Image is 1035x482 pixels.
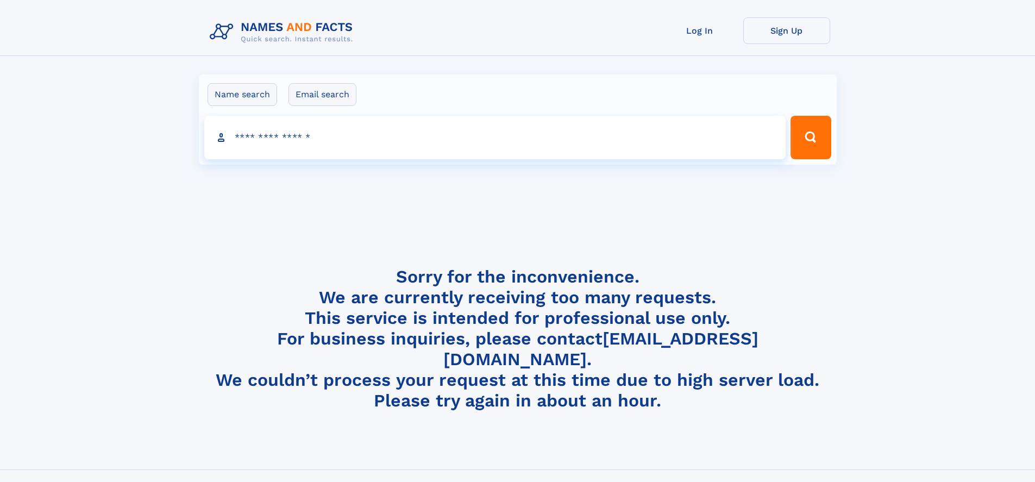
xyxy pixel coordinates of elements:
[205,17,362,47] img: Logo Names and Facts
[791,116,831,159] button: Search Button
[443,328,758,370] a: [EMAIL_ADDRESS][DOMAIN_NAME]
[288,83,356,106] label: Email search
[205,266,830,411] h4: Sorry for the inconvenience. We are currently receiving too many requests. This service is intend...
[656,17,743,44] a: Log In
[743,17,830,44] a: Sign Up
[208,83,277,106] label: Name search
[204,116,786,159] input: search input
